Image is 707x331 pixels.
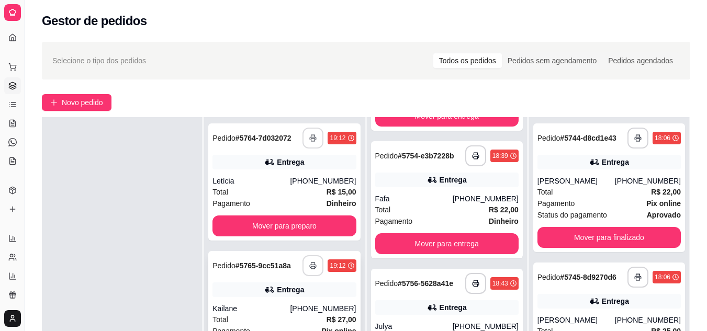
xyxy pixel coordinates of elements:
div: 18:39 [492,152,508,160]
div: Kailane [212,303,290,314]
strong: R$ 22,00 [489,206,519,214]
span: plus [50,99,58,106]
span: Pedido [212,261,235,270]
div: Entrega [277,284,304,295]
div: Entrega [277,157,304,167]
span: Pagamento [537,198,575,209]
span: Pedido [212,134,235,142]
div: Entrega [440,175,467,185]
span: Pagamento [375,215,413,227]
span: Status do pagamento [537,209,607,221]
div: 18:06 [655,273,670,281]
div: 19:12 [330,134,345,142]
div: [PHONE_NUMBER] [615,176,681,186]
strong: R$ 22,00 [651,188,681,196]
div: [PERSON_NAME] [537,176,615,186]
div: Fafa [375,193,453,204]
span: Pedido [375,279,398,288]
button: Novo pedido [42,94,111,111]
strong: # 5765-9cc51a8a [235,261,291,270]
div: 18:06 [655,134,670,142]
div: Pedidos agendados [602,53,679,68]
strong: R$ 27,00 [327,315,356,324]
strong: Dinheiro [327,199,356,208]
div: 19:12 [330,261,345,270]
strong: Pix online [646,199,681,208]
span: Pedido [537,273,560,281]
div: [PHONE_NUMBER] [453,193,519,204]
span: Selecione o tipo dos pedidos [52,55,146,66]
strong: # 5756-5628a41e [398,279,453,288]
button: Mover para preparo [212,215,356,236]
div: [PHONE_NUMBER] [290,176,356,186]
span: Pedido [537,134,560,142]
div: Entrega [440,302,467,313]
span: Novo pedido [62,97,103,108]
div: Entrega [602,157,629,167]
h2: Gestor de pedidos [42,13,147,29]
div: Letícia [212,176,290,186]
strong: # 5745-8d9270d6 [560,273,616,281]
span: Total [537,186,553,198]
span: Total [212,314,228,325]
div: 18:43 [492,279,508,288]
strong: R$ 15,00 [327,188,356,196]
span: Total [375,204,391,215]
button: Mover para entrega [375,233,519,254]
span: Pagamento [212,198,250,209]
div: [PERSON_NAME] [537,315,615,325]
strong: aprovado [647,211,681,219]
strong: Dinheiro [489,217,519,225]
div: Pedidos sem agendamento [502,53,602,68]
strong: # 5744-d8cd1e43 [560,134,616,142]
span: Total [212,186,228,198]
span: Pedido [375,152,398,160]
strong: # 5754-e3b7228b [398,152,454,160]
div: [PHONE_NUMBER] [290,303,356,314]
strong: # 5764-7d032072 [235,134,291,142]
div: [PHONE_NUMBER] [615,315,681,325]
button: Mover para finalizado [537,227,681,248]
div: Todos os pedidos [433,53,502,68]
div: Entrega [602,296,629,306]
